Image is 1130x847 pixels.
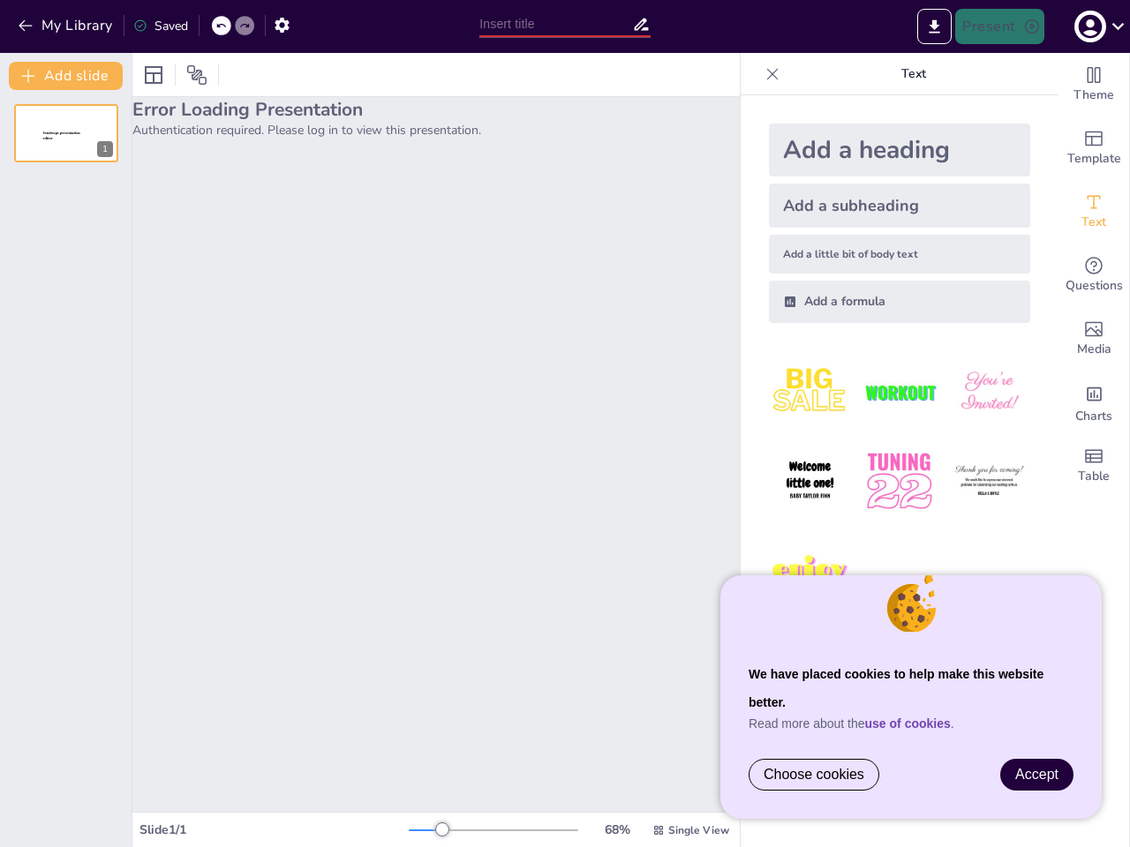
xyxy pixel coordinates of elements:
[479,11,631,37] input: Insert title
[769,184,1030,228] div: Add a subheading
[1058,307,1129,371] div: Add images, graphics, shapes or video
[43,131,80,141] span: Sendsteps presentation editor
[769,440,851,522] img: 4.jpeg
[769,235,1030,274] div: Add a little bit of body text
[948,440,1030,522] img: 6.jpeg
[858,440,940,522] img: 5.jpeg
[1078,467,1110,486] span: Table
[132,122,740,139] p: Authentication required. Please log in to view this presentation.
[865,716,951,731] a: use of cookies
[858,351,940,433] img: 2.jpeg
[139,821,409,838] div: Slide 1 / 1
[1081,213,1106,232] span: Text
[769,351,851,433] img: 1.jpeg
[1067,149,1121,169] span: Template
[596,821,638,838] div: 68 %
[14,104,118,162] div: Sendsteps presentation editor1
[769,124,1030,176] div: Add a heading
[186,64,207,86] span: Position
[917,9,952,44] button: Export to PowerPoint
[1058,244,1129,307] div: Get real-time input from your audience
[668,823,729,837] span: Single View
[749,716,1073,731] p: Read more about the .
[1058,371,1129,434] div: Add charts and graphs
[948,351,1030,433] img: 3.jpeg
[1077,340,1111,359] span: Media
[1075,407,1112,426] span: Charts
[787,53,1041,95] p: Text
[9,62,123,90] button: Add slide
[1058,180,1129,244] div: Add text boxes
[1015,767,1058,782] span: Accept
[1058,53,1129,116] div: Change the overall theme
[749,667,1043,709] strong: We have placed cookies to help make this website better.
[764,767,864,783] span: Choose cookies
[1073,86,1114,105] span: Theme
[1066,276,1123,296] span: Questions
[132,97,740,122] h2: Error Loading Presentation
[133,18,188,34] div: Saved
[769,530,851,612] img: 7.jpeg
[97,141,113,157] div: 1
[1058,116,1129,180] div: Add ready made slides
[750,760,878,790] a: Choose cookies
[1058,434,1129,498] div: Add a table
[139,61,168,89] div: Layout
[13,11,120,40] button: My Library
[1001,760,1073,790] a: Accept
[769,281,1030,323] div: Add a formula
[955,9,1043,44] button: Present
